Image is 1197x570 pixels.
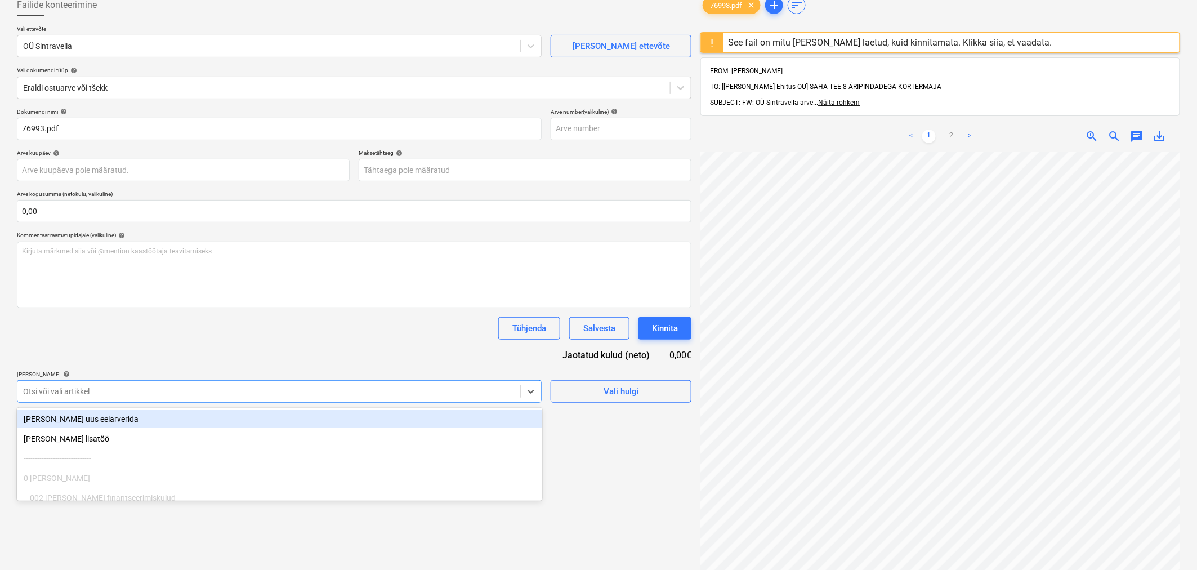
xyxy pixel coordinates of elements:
[1153,130,1167,143] span: save_alt
[17,410,542,428] div: Lisa uus eelarverida
[17,430,542,448] div: [PERSON_NAME] lisatöö
[818,99,860,106] span: Näita rohkem
[512,321,546,336] div: Tühjenda
[710,83,941,91] span: TO: [[PERSON_NAME] Ehitus OÜ] SAHA TEE 8 ÄRIPINDADEGA KORTERMAJA
[1108,130,1122,143] span: zoom_out
[17,489,542,507] div: -- 002 Hanke finantseerimiskulud
[551,380,691,403] button: Vali hulgi
[604,384,639,399] div: Vali hulgi
[17,200,691,222] input: Arve kogusumma (netokulu, valikuline)
[922,130,936,143] a: Page 1 is your current page
[17,108,542,115] div: Dokumendi nimi
[668,349,692,362] div: 0,00€
[583,321,615,336] div: Salvesta
[1141,516,1197,570] iframe: Chat Widget
[17,469,542,487] div: 0 Tellija kulud
[17,159,350,181] input: Arve kuupäeva pole määratud.
[17,190,691,200] p: Arve kogusumma (netokulu, valikuline)
[573,39,670,54] div: [PERSON_NAME] ettevõte
[17,449,542,467] div: ------------------------------
[904,130,918,143] a: Previous page
[58,108,67,115] span: help
[17,25,542,35] p: Vali ettevõte
[17,118,542,140] input: Dokumendi nimi
[963,130,976,143] a: Next page
[652,321,678,336] div: Kinnita
[945,130,958,143] a: Page 2
[728,37,1052,48] div: See fail on mitu [PERSON_NAME] laetud, kuid kinnitamata. Klikka siia, et vaadata.
[710,67,783,75] span: FROM: [PERSON_NAME]
[551,35,691,57] button: [PERSON_NAME] ettevõte
[394,150,403,157] span: help
[498,317,560,340] button: Tühjenda
[68,67,77,74] span: help
[551,118,691,140] input: Arve number
[17,410,542,428] div: [PERSON_NAME] uus eelarverida
[17,66,691,74] div: Vali dokumendi tüüp
[1131,130,1144,143] span: chat
[51,150,60,157] span: help
[551,108,691,115] div: Arve number (valikuline)
[17,371,542,378] div: [PERSON_NAME]
[638,317,691,340] button: Kinnita
[61,371,70,377] span: help
[359,149,691,157] div: Maksetähtaeg
[116,232,125,239] span: help
[1086,130,1099,143] span: zoom_in
[569,317,629,340] button: Salvesta
[17,489,542,507] div: -- 002 [PERSON_NAME] finantseerimiskulud
[17,149,350,157] div: Arve kuupäev
[710,99,813,106] span: SUBJECT: FW: OÜ Sintravella arve
[359,159,691,181] input: Tähtaega pole määratud
[609,108,618,115] span: help
[17,469,542,487] div: 0 [PERSON_NAME]
[545,349,668,362] div: Jaotatud kulud (neto)
[17,231,691,239] div: Kommentaar raamatupidajale (valikuline)
[703,1,749,10] span: 76993.pdf
[813,99,860,106] span: ...
[17,430,542,448] div: Lisa uus lisatöö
